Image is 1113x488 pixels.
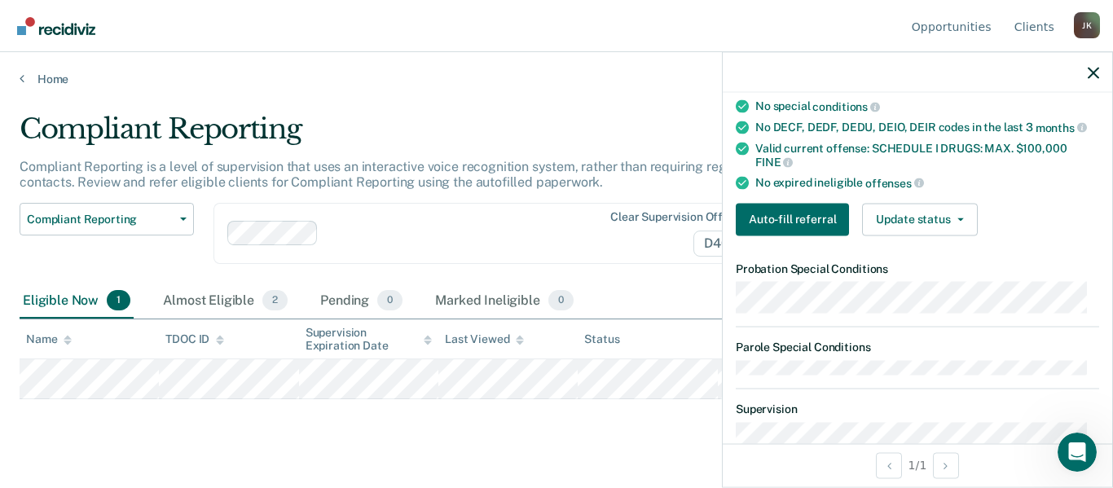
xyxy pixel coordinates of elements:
[20,112,855,159] div: Compliant Reporting
[862,203,977,235] button: Update status
[160,284,291,319] div: Almost Eligible
[812,100,879,113] span: conditions
[755,99,1099,114] div: No special
[20,284,134,319] div: Eligible Now
[584,332,619,346] div: Status
[1074,12,1100,38] button: Profile dropdown button
[736,203,849,235] button: Auto-fill referral
[165,332,224,346] div: TDOC ID
[610,210,749,224] div: Clear supervision officers
[20,159,827,190] p: Compliant Reporting is a level of supervision that uses an interactive voice recognition system, ...
[317,284,406,319] div: Pending
[306,326,432,354] div: Supervision Expiration Date
[445,332,524,346] div: Last Viewed
[377,290,403,311] span: 0
[26,332,72,346] div: Name
[1074,12,1100,38] div: J K
[1036,121,1087,134] span: months
[20,72,1093,86] a: Home
[17,17,95,35] img: Recidiviz
[755,120,1099,134] div: No DECF, DEDF, DEDU, DEIO, DEIR codes in the last 3
[736,203,856,235] a: Navigate to form link
[736,341,1099,354] dt: Parole Special Conditions
[736,402,1099,415] dt: Supervision
[1058,433,1097,472] iframe: Intercom live chat
[865,176,924,189] span: offenses
[755,175,1099,190] div: No expired ineligible
[876,452,902,478] button: Previous Opportunity
[693,231,752,257] span: D40
[107,290,130,311] span: 1
[262,290,288,311] span: 2
[755,156,793,169] span: FINE
[548,290,574,311] span: 0
[723,443,1112,486] div: 1 / 1
[755,141,1099,169] div: Valid current offense: SCHEDULE I DRUGS: MAX. $100,000
[933,452,959,478] button: Next Opportunity
[432,284,577,319] div: Marked Ineligible
[27,213,174,226] span: Compliant Reporting
[736,262,1099,275] dt: Probation Special Conditions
